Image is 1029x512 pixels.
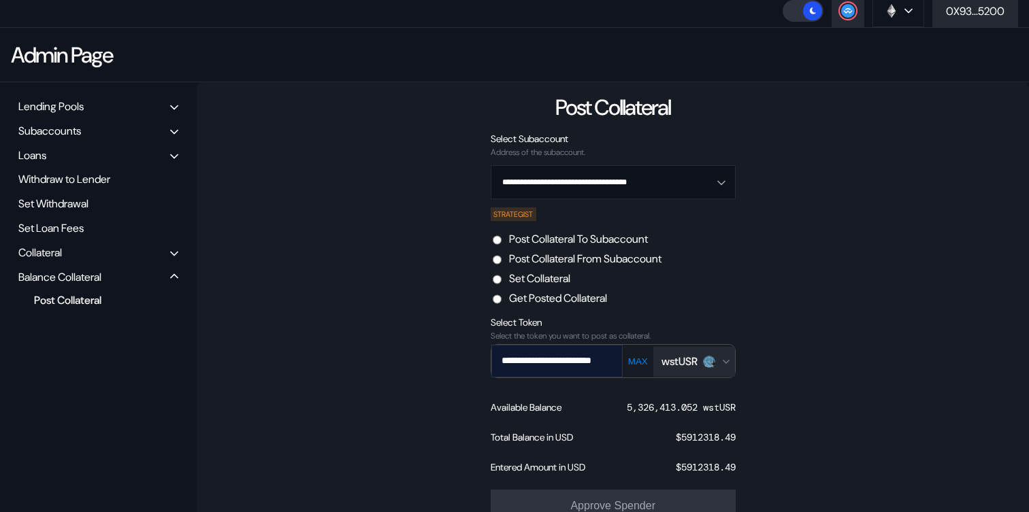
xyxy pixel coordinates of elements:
div: Available Balance [491,401,561,413]
div: Loans [18,148,46,163]
button: MAX [624,356,652,367]
div: Select Subaccount [491,133,736,145]
button: Open menu [491,165,736,199]
label: Post Collateral To Subaccount [509,232,648,246]
div: $ 5912318.49 [676,461,736,473]
label: Post Collateral From Subaccount [509,252,661,266]
img: USR_LOGO.png [703,356,715,368]
div: Withdraw to Lender [14,169,183,190]
div: wstUSR [661,354,698,369]
label: Set Collateral [509,271,570,286]
div: Admin Page [11,41,112,69]
div: Entered Amount in USD [491,461,585,473]
div: Set Withdrawal [14,193,183,214]
img: chain logo [884,3,899,18]
div: Post Collateral [27,291,160,309]
img: svg+xml,%3c [709,360,717,368]
div: Address of the subaccount. [491,148,736,157]
div: $ 5912318.49 [676,431,736,443]
div: Total Balance in USD [491,431,573,443]
div: Lending Pools [18,99,84,114]
button: Open menu for selecting token for payment [653,347,735,377]
div: Post Collateral [555,93,670,122]
div: Collateral [18,245,62,260]
div: Set Loan Fees [14,218,183,239]
div: 0X93...5200 [946,4,1004,18]
div: Select Token [491,316,736,328]
div: Select the token you want to post as collateral. [491,331,736,341]
label: Get Posted Collateral [509,291,607,305]
div: 5,326,413.052 wstUSR [627,401,736,413]
div: Subaccounts [18,124,81,138]
div: STRATEGIST [491,207,537,221]
div: Balance Collateral [18,270,101,284]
